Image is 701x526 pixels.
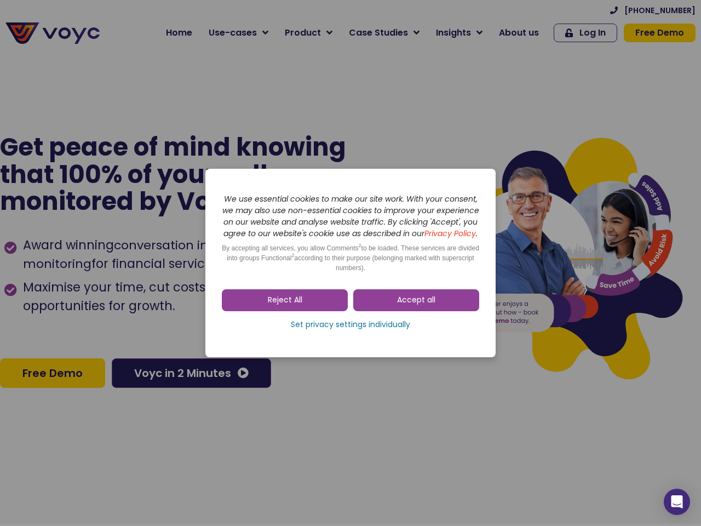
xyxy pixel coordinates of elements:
[222,317,479,333] a: Set privacy settings individually
[397,295,435,306] span: Accept all
[424,228,476,239] a: Privacy Policy
[359,243,361,248] sup: 2
[664,489,690,515] div: Open Intercom Messenger
[222,289,348,311] a: Reject All
[353,289,479,311] a: Accept all
[222,244,479,272] span: By accepting all services, you allow Comments to be loaded. These services are divided into group...
[222,193,479,239] i: We use essential cookies to make our site work. With your consent, we may also use non-essential ...
[268,295,302,306] span: Reject All
[291,319,410,330] span: Set privacy settings individually
[291,253,294,258] sup: 2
